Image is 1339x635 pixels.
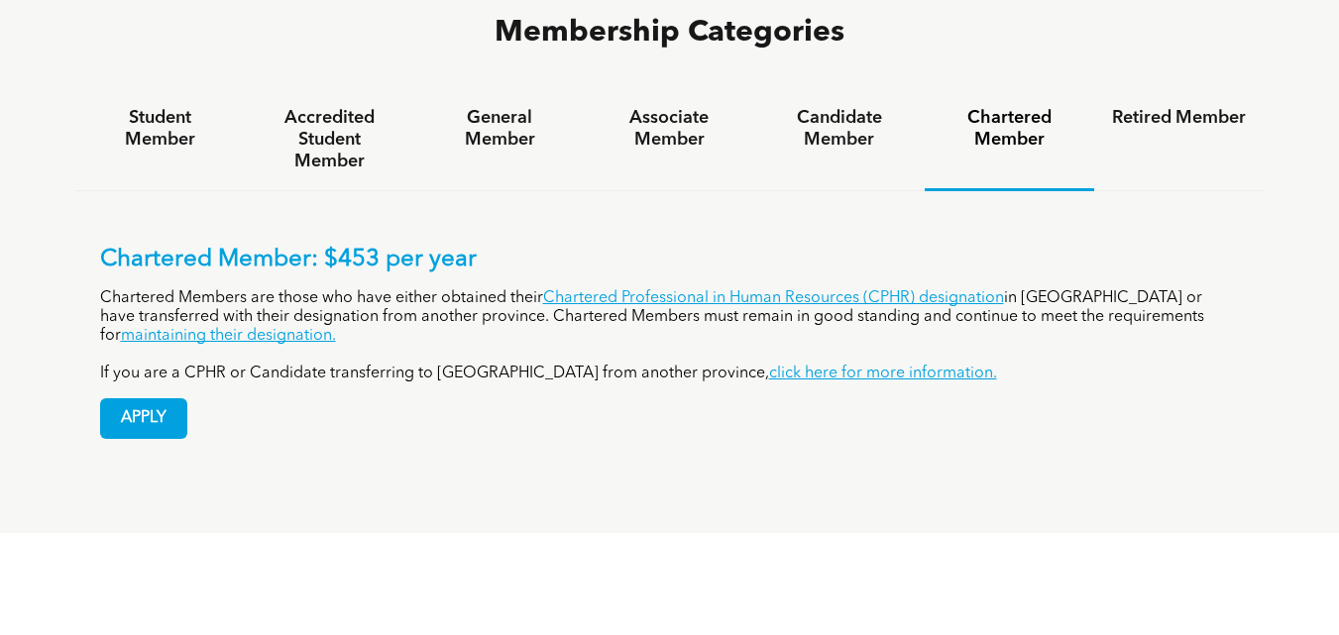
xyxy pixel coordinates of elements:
[100,365,1240,383] p: If you are a CPHR or Candidate transferring to [GEOGRAPHIC_DATA] from another province,
[93,107,227,151] h4: Student Member
[100,398,187,439] a: APPLY
[943,107,1076,151] h4: Chartered Member
[772,107,906,151] h4: Candidate Member
[263,107,396,172] h4: Accredited Student Member
[543,290,1004,306] a: Chartered Professional in Human Resources (CPHR) designation
[769,366,997,381] a: click here for more information.
[432,107,566,151] h4: General Member
[495,18,844,48] span: Membership Categories
[603,107,736,151] h4: Associate Member
[100,246,1240,274] p: Chartered Member: $453 per year
[100,289,1240,346] p: Chartered Members are those who have either obtained their in [GEOGRAPHIC_DATA] or have transferr...
[1112,107,1246,129] h4: Retired Member
[101,399,186,438] span: APPLY
[121,328,336,344] a: maintaining their designation.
